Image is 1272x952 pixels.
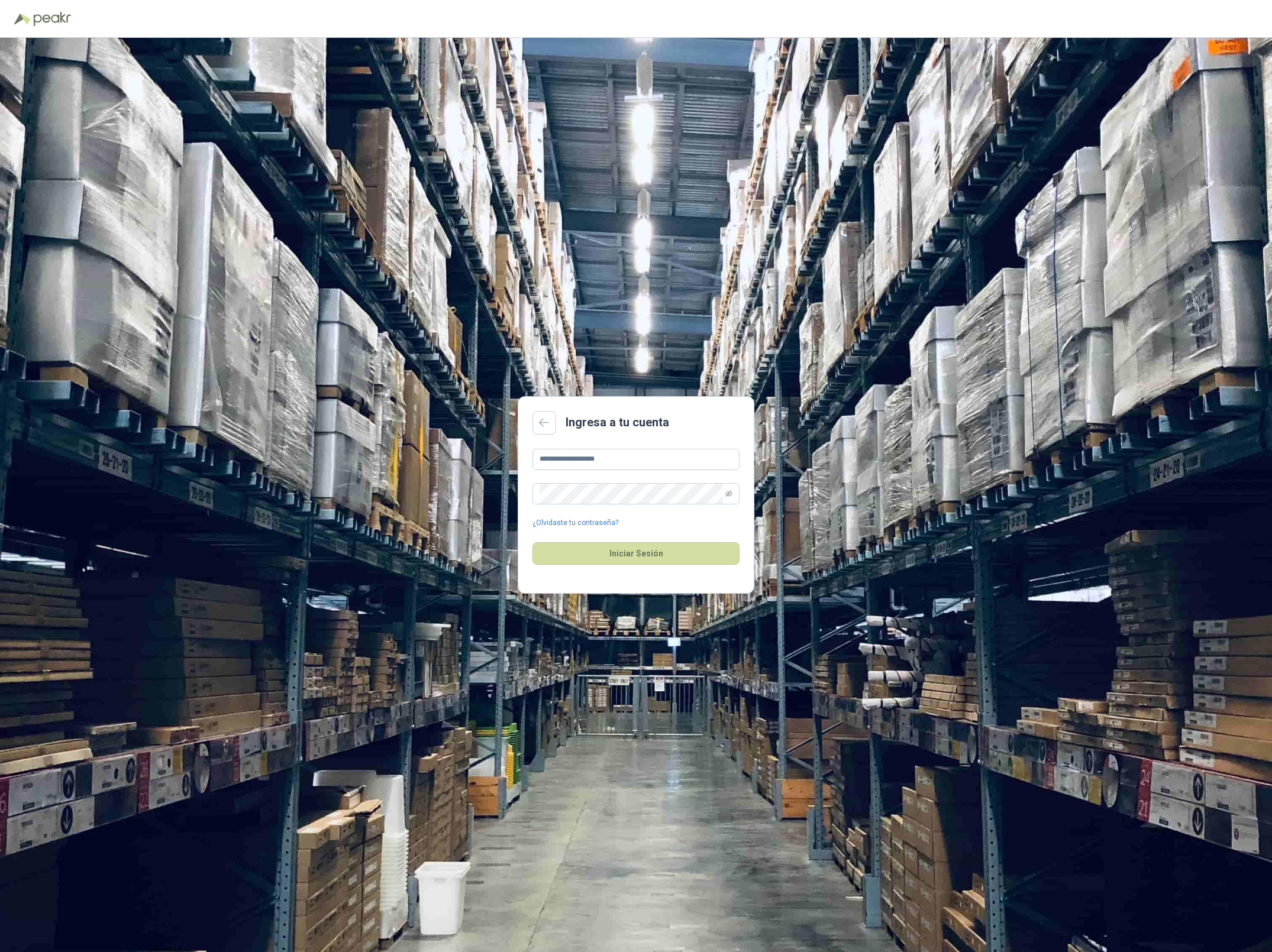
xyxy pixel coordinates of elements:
img: Peakr [33,12,71,26]
button: Iniciar Sesión [532,542,740,565]
span: eye-invisible [725,490,732,497]
h2: Ingresa a tu cuenta [566,413,669,432]
a: ¿Olvidaste tu contraseña? [532,517,618,529]
img: Logo [14,13,31,25]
